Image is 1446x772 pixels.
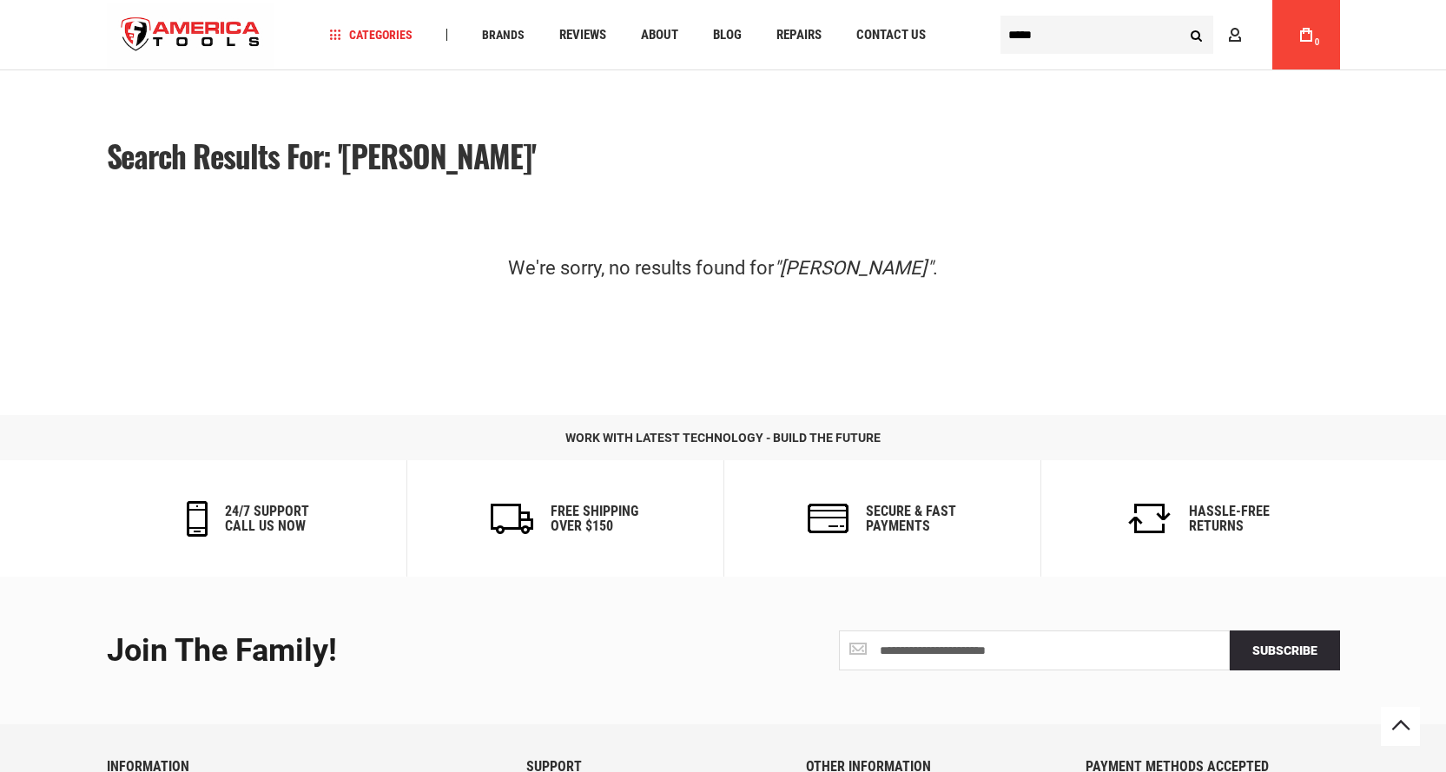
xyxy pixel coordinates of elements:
a: Blog [705,23,749,47]
h6: 24/7 support call us now [225,504,309,534]
a: Reviews [551,23,614,47]
a: Categories [321,23,420,47]
span: About [641,29,678,42]
span: Brands [482,29,525,41]
a: About [633,23,686,47]
span: Search results for: '[PERSON_NAME]' [107,133,536,178]
div: We're sorry, no results found for . [354,247,1093,290]
h6: Hassle-Free Returns [1189,504,1270,534]
a: Contact Us [848,23,934,47]
span: Subscribe [1252,643,1317,657]
div: Join the Family! [107,634,710,669]
h6: secure & fast payments [866,504,956,534]
button: Subscribe [1230,630,1340,670]
span: Blog [713,29,742,42]
h6: Free Shipping Over $150 [551,504,638,534]
span: Contact Us [856,29,926,42]
a: store logo [107,3,275,68]
a: Repairs [769,23,829,47]
img: America Tools [107,3,275,68]
span: 0 [1315,37,1320,47]
em: "[PERSON_NAME]" [774,257,933,279]
span: Categories [329,29,413,41]
button: Search [1180,18,1213,51]
a: Brands [474,23,532,47]
span: Repairs [776,29,822,42]
span: Reviews [559,29,606,42]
